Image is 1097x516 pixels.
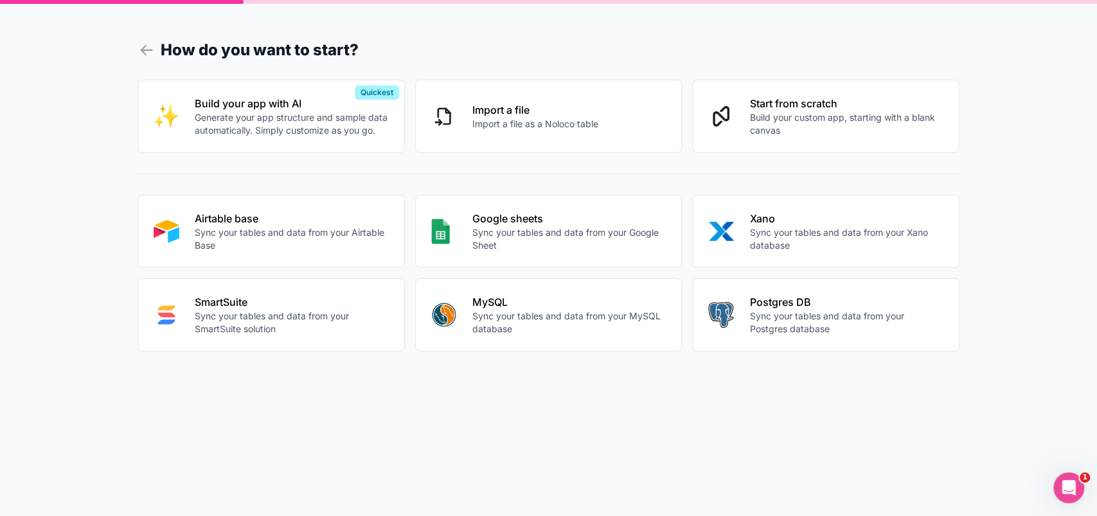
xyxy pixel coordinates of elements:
[226,5,249,28] div: Close
[8,5,33,30] button: go back
[195,226,389,252] p: Sync your tables and data from your Airtable Base
[749,226,943,252] p: Sync your tables and data from your Xano database
[154,218,179,244] img: AIRTABLE
[708,302,733,328] img: POSTGRES
[749,310,943,335] p: Sync your tables and data from your Postgres database
[472,310,666,335] p: Sync your tables and data from your MySQL database
[472,294,666,310] p: MySQL
[749,211,943,226] p: Xano
[692,278,959,351] button: POSTGRESPostgres DBSync your tables and data from your Postgres database
[195,96,389,111] p: Build your app with AI
[355,85,399,100] div: Quickest
[749,294,943,310] p: Postgres DB
[20,407,30,418] button: Upload attachment
[195,211,389,226] p: Airtable base
[40,407,51,418] button: Emoji picker
[472,102,598,118] p: Import a file
[220,402,241,423] button: Send a message…
[1053,472,1084,503] iframe: Intercom live chat
[415,278,682,351] button: MYSQLMySQLSync your tables and data from your MySQL database
[749,96,943,111] p: Start from scratch
[472,211,666,226] p: Google sheets
[154,103,179,129] img: INTERNAL_WITH_AI
[37,7,57,28] img: Profile image for Help Bot
[415,195,682,268] button: GOOGLE_SHEETSGoogle sheetsSync your tables and data from your Google Sheet
[154,302,179,328] img: SMART_SUITE
[692,195,959,268] button: XANOXanoSync your tables and data from your Xano database
[472,118,598,130] p: Import a file as a Noloco table
[82,407,92,418] button: Start recording
[11,380,246,402] textarea: Ask a question…
[61,407,71,418] button: Gif picker
[692,80,959,153] button: Start from scratchBuild your custom app, starting with a blank canvas
[62,6,106,16] h1: Help Bot
[431,302,457,328] img: MYSQL
[472,226,666,252] p: Sync your tables and data from your Google Sheet
[195,310,389,335] p: Sync your tables and data from your SmartSuite solution
[1080,472,1090,483] span: 1
[415,80,682,153] button: Import a fileImport a file as a Noloco table
[138,278,405,351] button: SMART_SUITESmartSuiteSync your tables and data from your SmartSuite solution
[138,195,405,268] button: AIRTABLEAirtable baseSync your tables and data from your Airtable Base
[201,5,226,30] button: Home
[749,111,943,137] p: Build your custom app, starting with a blank canvas
[138,39,959,62] h1: How do you want to start?
[62,16,160,29] p: The team can also help
[708,218,734,244] img: XANO
[195,111,389,137] p: Generate your app structure and sample data automatically. Simply customize as you go.
[195,294,389,310] p: SmartSuite
[431,218,450,244] img: GOOGLE_SHEETS
[138,80,405,153] button: INTERNAL_WITH_AIBuild your app with AIGenerate your app structure and sample data automatically. ...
